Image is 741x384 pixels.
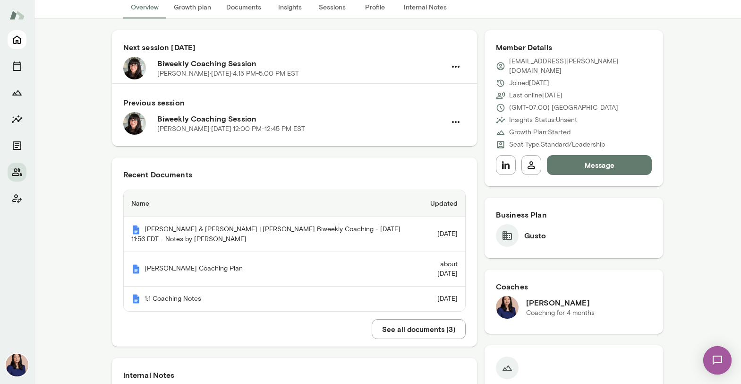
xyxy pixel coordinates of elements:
[496,42,652,53] h6: Member Details
[524,230,546,241] h6: Gusto
[124,287,415,312] th: 1:1 Coaching Notes
[123,97,466,108] h6: Previous session
[6,354,28,376] img: Leah Kim
[8,83,26,102] button: Growth Plan
[157,69,299,79] p: [PERSON_NAME] · [DATE] · 4:15 PM-5:00 PM EST
[414,190,465,217] th: Updated
[496,281,652,292] h6: Coaches
[509,115,577,125] p: Insights Status: Unsent
[123,369,466,381] h6: Internal Notes
[509,103,618,113] p: (GMT-07:00) [GEOGRAPHIC_DATA]
[509,91,562,100] p: Last online [DATE]
[509,57,652,76] p: [EMAIL_ADDRESS][PERSON_NAME][DOMAIN_NAME]
[526,297,595,308] h6: [PERSON_NAME]
[124,252,415,287] th: [PERSON_NAME] Coaching Plan
[414,252,465,287] td: about [DATE]
[8,30,26,49] button: Home
[157,58,446,69] h6: Biweekly Coaching Session
[131,294,141,304] img: Mento
[414,217,465,252] td: [DATE]
[496,296,519,319] img: Leah Kim
[8,110,26,129] button: Insights
[124,217,415,252] th: [PERSON_NAME] & [PERSON_NAME] | [PERSON_NAME] Biweekly Coaching - [DATE] 11:56 EDT - Notes by [PE...
[123,42,466,53] h6: Next session [DATE]
[414,287,465,312] td: [DATE]
[496,209,652,220] h6: Business Plan
[8,136,26,155] button: Documents
[509,140,605,149] p: Seat Type: Standard/Leadership
[547,155,652,175] button: Message
[8,57,26,76] button: Sessions
[157,124,305,134] p: [PERSON_NAME] · [DATE] · 12:00 PM-12:45 PM EST
[157,113,446,124] h6: Biweekly Coaching Session
[8,163,26,182] button: Members
[8,189,26,208] button: Client app
[131,225,141,235] img: Mento
[509,128,571,137] p: Growth Plan: Started
[509,79,549,88] p: Joined [DATE]
[124,190,415,217] th: Name
[9,6,25,24] img: Mento
[372,319,466,339] button: See all documents (3)
[131,264,141,274] img: Mento
[526,308,595,318] p: Coaching for 4 months
[123,169,466,180] h6: Recent Documents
